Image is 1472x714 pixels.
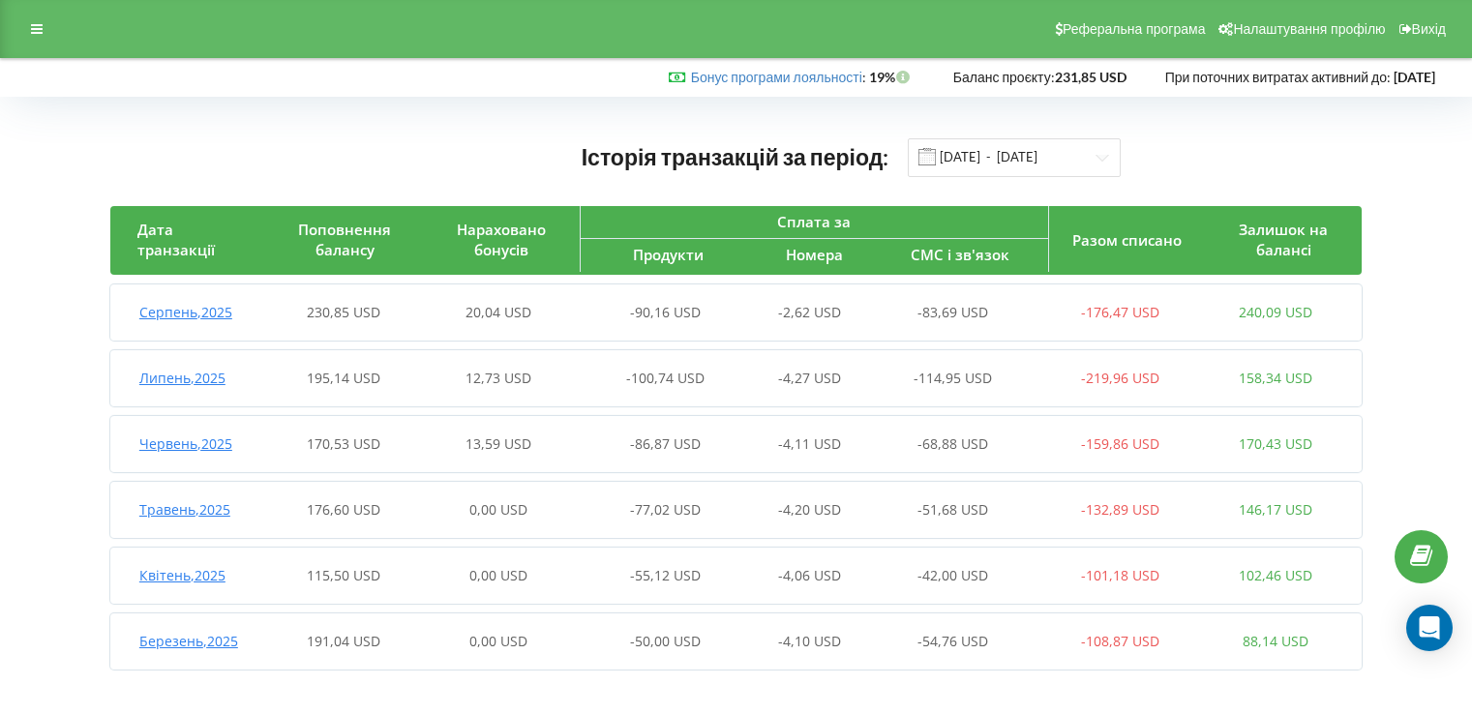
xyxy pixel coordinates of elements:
span: Серпень , 2025 [139,303,232,321]
span: -86,87 USD [630,434,701,453]
span: 115,50 USD [307,566,380,584]
span: 158,34 USD [1239,369,1312,387]
span: 195,14 USD [307,369,380,387]
span: 0,00 USD [469,632,527,650]
strong: [DATE] [1394,69,1435,85]
span: -101,18 USD [1081,566,1159,584]
span: При поточних витратах активний до: [1165,69,1391,85]
span: 12,73 USD [466,369,531,387]
span: Налаштування профілю [1233,21,1385,37]
span: 88,14 USD [1243,632,1308,650]
span: СМС і зв'язок [911,245,1009,264]
span: -108,87 USD [1081,632,1159,650]
span: Разом списано [1072,230,1182,250]
span: Вихід [1412,21,1446,37]
span: 176,60 USD [307,500,380,519]
span: -176,47 USD [1081,303,1159,321]
span: Нараховано бонусів [457,220,546,259]
span: Березень , 2025 [139,632,238,650]
span: -100,74 USD [626,369,705,387]
span: Залишок на балансі [1239,220,1328,259]
span: -42,00 USD [917,566,988,584]
span: -4,20 USD [778,500,841,519]
span: 0,00 USD [469,566,527,584]
span: -2,62 USD [778,303,841,321]
span: 13,59 USD [466,434,531,453]
span: -219,96 USD [1081,369,1159,387]
span: 240,09 USD [1239,303,1312,321]
span: -4,11 USD [778,434,841,453]
span: 170,53 USD [307,434,380,453]
span: -77,02 USD [630,500,701,519]
span: Продукти [633,245,704,264]
a: Бонус програми лояльності [691,69,862,85]
span: -159,86 USD [1081,434,1159,453]
span: Дата транзакції [137,220,215,259]
span: -4,27 USD [778,369,841,387]
span: -132,89 USD [1081,500,1159,519]
span: Поповнення балансу [298,220,391,259]
span: -83,69 USD [917,303,988,321]
strong: 231,85 USD [1055,69,1127,85]
strong: 19% [869,69,915,85]
span: 230,85 USD [307,303,380,321]
span: -90,16 USD [630,303,701,321]
span: 102,46 USD [1239,566,1312,584]
span: -50,00 USD [630,632,701,650]
span: -51,68 USD [917,500,988,519]
span: Квітень , 2025 [139,566,225,584]
span: Реферальна програма [1063,21,1206,37]
span: -68,88 USD [917,434,988,453]
span: 191,04 USD [307,632,380,650]
span: Номера [786,245,843,264]
span: -114,95 USD [914,369,992,387]
span: Історія транзакцій за період: [582,143,889,170]
span: Баланс проєкту: [953,69,1055,85]
span: -55,12 USD [630,566,701,584]
span: Липень , 2025 [139,369,225,387]
span: Травень , 2025 [139,500,230,519]
span: Сплата за [777,212,851,231]
span: -4,06 USD [778,566,841,584]
span: -4,10 USD [778,632,841,650]
span: 146,17 USD [1239,500,1312,519]
span: : [691,69,866,85]
span: 0,00 USD [469,500,527,519]
span: 20,04 USD [466,303,531,321]
span: Червень , 2025 [139,434,232,453]
span: 170,43 USD [1239,434,1312,453]
div: Open Intercom Messenger [1406,605,1453,651]
span: -54,76 USD [917,632,988,650]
